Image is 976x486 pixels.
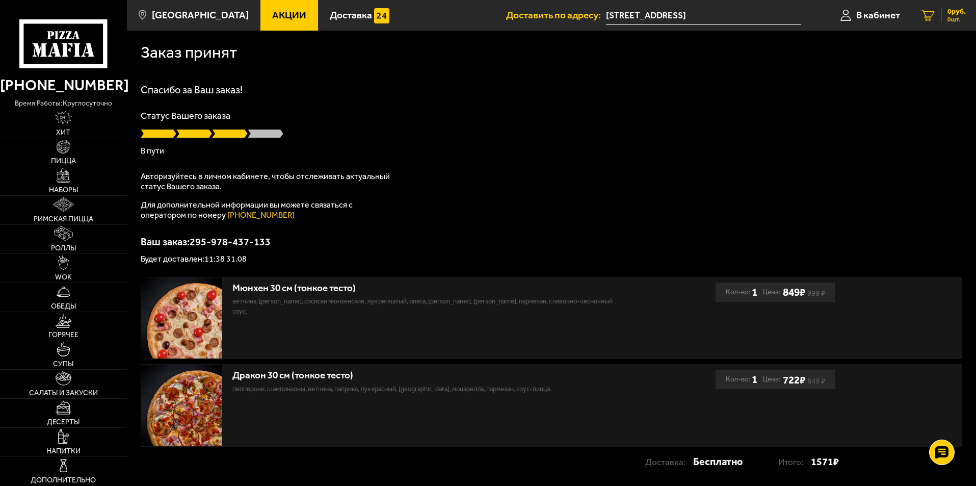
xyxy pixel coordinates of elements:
p: ветчина, [PERSON_NAME], сосиски мюнхенские, лук репчатый, опята, [PERSON_NAME], [PERSON_NAME], па... [232,296,617,317]
span: Салаты и закуски [29,390,98,397]
span: Пицца [51,158,76,165]
span: Цена: [762,370,781,389]
span: Доставить по адресу: [506,10,606,20]
span: Римская пицца [34,216,93,223]
div: Кол-во: [726,370,757,389]
span: Цена: [762,283,781,302]
h1: Заказ принят [141,44,237,61]
p: пепперони, шампиньоны, ветчина, паприка, лук красный, [GEOGRAPHIC_DATA], моцарелла, пармезан, соу... [232,384,617,394]
p: Статус Вашего заказа [141,111,962,120]
p: Ваш заказ: 295-978-437-133 [141,237,962,247]
p: Итого: [778,452,811,472]
b: 1 [752,370,757,389]
s: 999 ₽ [807,291,825,296]
span: В кабинет [856,10,900,20]
strong: Бесплатно [693,452,743,471]
div: Дракон 30 см (тонкое тесто) [232,370,617,381]
span: Роллы [51,245,76,252]
span: Октябрьская набережная, 90к3 [606,6,801,25]
b: 722 ₽ [783,373,805,386]
span: Наборы [49,187,78,194]
b: 849 ₽ [783,286,805,298]
span: [GEOGRAPHIC_DATA] [152,10,249,20]
span: Обеды [51,303,76,310]
img: 15daf4d41897b9f0e9f617042186c801.svg [374,8,389,23]
a: [PHONE_NUMBER] [227,210,295,220]
p: В пути [141,147,962,155]
span: 0 руб. [947,8,966,15]
s: 849 ₽ [807,378,825,383]
b: 1 [752,283,757,302]
input: Ваш адрес доставки [606,6,801,25]
span: Супы [53,361,73,368]
span: Хит [56,129,70,136]
span: Дополнительно [31,477,96,484]
p: Будет доставлен: 11:38 31.08 [141,255,962,263]
p: Авторизуйтесь в личном кабинете, чтобы отслеживать актуальный статус Вашего заказа. [141,171,395,192]
span: Акции [272,10,306,20]
span: Десерты [47,419,80,426]
h1: Спасибо за Ваш заказ! [141,85,962,95]
div: Мюнхен 30 см (тонкое тесто) [232,283,617,294]
p: Для дополнительной информации вы можете связаться с оператором по номеру [141,200,395,220]
div: Кол-во: [726,283,757,302]
span: Доставка [330,10,372,20]
strong: 1571 ₽ [811,452,839,471]
span: Горячее [48,331,78,339]
span: WOK [55,274,72,281]
p: Доставка: [645,452,693,472]
span: Напитки [46,448,81,455]
span: 0 шт. [947,16,966,22]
